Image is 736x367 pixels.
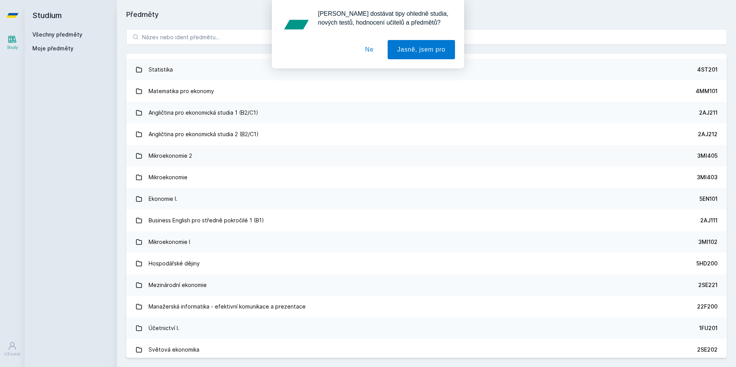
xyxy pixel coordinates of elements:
[697,66,718,73] div: 4ST201
[149,62,173,77] div: Statistika
[149,83,214,99] div: Matematika pro ekonomy
[699,109,718,117] div: 2AJ211
[696,87,718,95] div: 4MM101
[2,337,23,361] a: Uživatel
[697,173,718,181] div: 3MI403
[149,191,177,207] div: Ekonomie I.
[312,9,455,27] div: [PERSON_NAME] dostávat tipy ohledně studia, nových testů, hodnocení učitelů a předmětů?
[697,303,718,310] div: 22F200
[149,234,190,250] div: Mikroekonomie I
[149,277,207,293] div: Mezinárodní ekonomie
[281,9,312,40] img: notification icon
[356,40,383,59] button: Ne
[126,102,727,123] a: Angličtina pro ekonomická studia 1 (B2/C1) 2AJ211
[149,127,259,142] div: Angličtina pro ekonomická studia 2 (B2/C1)
[700,217,718,224] div: 2AJ111
[149,170,187,185] div: Mikroekonomie
[388,40,455,59] button: Jasně, jsem pro
[697,152,718,160] div: 3MI405
[4,351,20,357] div: Uživatel
[149,299,306,314] div: Manažerská informatika - efektivní komunikace a prezentace
[126,231,727,253] a: Mikroekonomie I 3MI102
[126,339,727,360] a: Světová ekonomika 2SE202
[698,281,718,289] div: 2SE221
[126,296,727,317] a: Manažerská informatika - efektivní komunikace a prezentace 22F200
[126,145,727,167] a: Mikroekonomie 2 3MI405
[698,130,718,138] div: 2AJ212
[697,346,718,354] div: 2SE202
[126,210,727,231] a: Business English pro středně pokročilé 1 (B1) 2AJ111
[126,167,727,188] a: Mikroekonomie 3MI403
[126,253,727,274] a: Hospodářské dějiny 5HD200
[126,80,727,102] a: Matematika pro ekonomy 4MM101
[126,59,727,80] a: Statistika 4ST201
[149,256,200,271] div: Hospodářské dějiny
[149,320,179,336] div: Účetnictví I.
[149,213,264,228] div: Business English pro středně pokročilé 1 (B1)
[699,195,718,203] div: 5EN101
[149,105,258,120] div: Angličtina pro ekonomická studia 1 (B2/C1)
[696,260,718,267] div: 5HD200
[698,238,718,246] div: 3MI102
[126,317,727,339] a: Účetnictví I. 1FU201
[126,274,727,296] a: Mezinárodní ekonomie 2SE221
[149,342,199,357] div: Světová ekonomika
[149,148,192,163] div: Mikroekonomie 2
[699,324,718,332] div: 1FU201
[126,188,727,210] a: Ekonomie I. 5EN101
[126,123,727,145] a: Angličtina pro ekonomická studia 2 (B2/C1) 2AJ212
